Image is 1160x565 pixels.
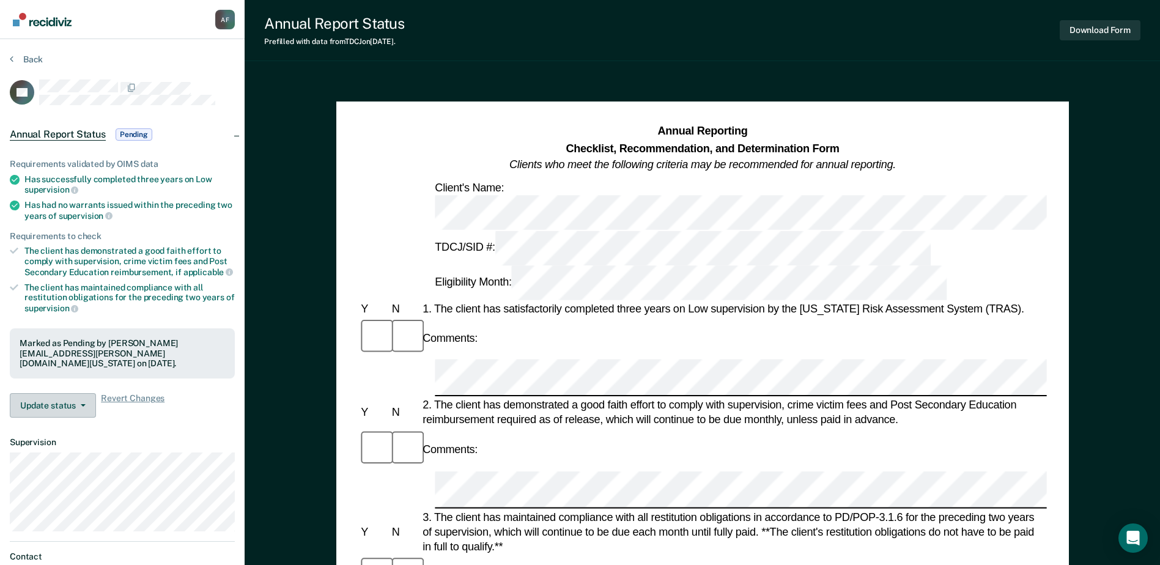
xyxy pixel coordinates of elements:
[358,405,389,420] div: Y
[13,13,72,26] img: Recidiviz
[432,231,933,265] div: TDCJ/SID #:
[59,211,113,221] span: supervision
[24,200,235,221] div: Has had no warrants issued within the preceding two years of
[10,393,96,418] button: Update status
[420,442,480,457] div: Comments:
[10,231,235,242] div: Requirements to check
[101,393,164,418] span: Revert Changes
[420,509,1047,554] div: 3. The client has maintained compliance with all restitution obligations in accordance to PD/POP-...
[389,525,419,539] div: N
[24,174,235,195] div: Has successfully completed three years on Low
[215,10,235,29] div: A F
[358,301,389,316] div: Y
[420,398,1047,427] div: 2. The client has demonstrated a good faith effort to comply with supervision, crime victim fees ...
[10,552,235,562] dt: Contact
[24,303,78,313] span: supervision
[1060,20,1140,40] button: Download Form
[509,158,896,171] em: Clients who meet the following criteria may be recommended for annual reporting.
[183,267,233,277] span: applicable
[10,159,235,169] div: Requirements validated by OIMS data
[389,301,419,316] div: N
[215,10,235,29] button: Profile dropdown button
[264,15,404,32] div: Annual Report Status
[24,185,78,194] span: supervision
[20,338,225,369] div: Marked as Pending by [PERSON_NAME][EMAIL_ADDRESS][PERSON_NAME][DOMAIN_NAME][US_STATE] on [DATE].
[264,37,404,46] div: Prefilled with data from TDCJ on [DATE] .
[432,265,949,300] div: Eligibility Month:
[116,128,152,141] span: Pending
[420,331,480,345] div: Comments:
[358,525,389,539] div: Y
[10,437,235,448] dt: Supervision
[420,301,1047,316] div: 1. The client has satisfactorily completed three years on Low supervision by the [US_STATE] Risk ...
[24,282,235,314] div: The client has maintained compliance with all restitution obligations for the preceding two years of
[566,142,839,154] strong: Checklist, Recommendation, and Determination Form
[10,128,106,141] span: Annual Report Status
[657,125,747,138] strong: Annual Reporting
[24,246,235,277] div: The client has demonstrated a good faith effort to comply with supervision, crime victim fees and...
[10,54,43,65] button: Back
[1118,523,1148,553] div: Open Intercom Messenger
[389,405,419,420] div: N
